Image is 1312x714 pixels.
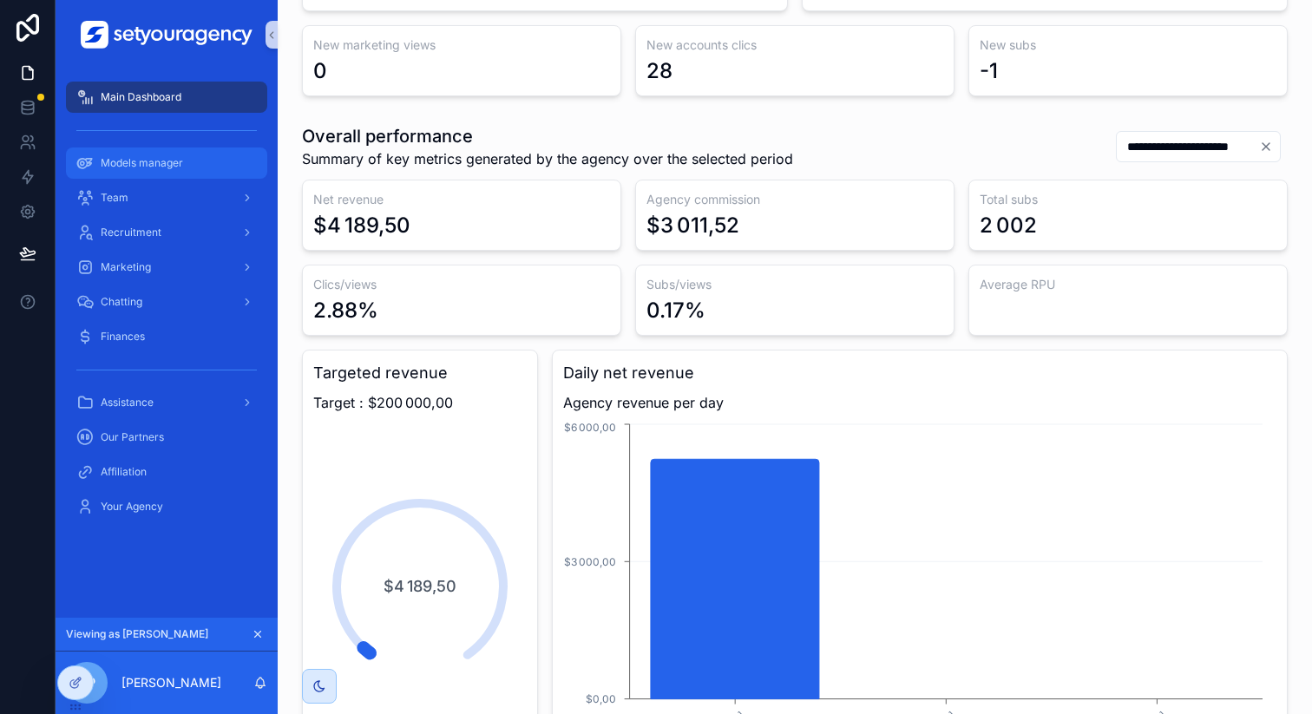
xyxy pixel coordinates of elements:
a: Marketing [66,252,267,283]
h3: New marketing views [313,36,610,54]
h3: Agency commission [646,191,943,208]
span: Agency revenue per day [563,392,1276,413]
div: -1 [980,57,998,85]
h3: New accounts clics [646,36,943,54]
div: 0.17% [646,297,705,324]
span: $4 189,50 [384,574,456,599]
a: Your Agency [66,491,267,522]
h3: Targeted revenue [313,361,527,385]
tspan: $3 000,00 [564,555,616,568]
span: Team [101,191,128,205]
button: Clear [1259,140,1280,154]
span: Chatting [101,295,142,309]
h3: Clics/views [313,276,610,293]
span: Target : $200 000,00 [313,392,527,413]
tspan: $6 000,00 [564,421,616,434]
h3: Daily net revenue [563,361,1276,385]
h1: Overall performance [302,124,793,148]
tspan: $0,00 [586,692,616,705]
h3: Net revenue [313,191,610,208]
div: scrollable content [56,69,278,545]
div: 2.88% [313,297,378,324]
div: 2 002 [980,212,1037,239]
span: Marketing [101,260,151,274]
h3: New subs [980,36,1276,54]
span: Summary of key metrics generated by the agency over the selected period [302,148,793,169]
span: Recruitment [101,226,161,239]
div: $4 189,50 [313,212,410,239]
a: Chatting [66,286,267,318]
h3: Subs/views [646,276,943,293]
a: Affiliation [66,456,267,488]
img: App logo [81,21,253,49]
a: Finances [66,321,267,352]
p: [PERSON_NAME] [121,674,221,691]
a: Assistance [66,387,267,418]
span: Affiliation [101,465,147,479]
a: Team [66,182,267,213]
a: Our Partners [66,422,267,453]
span: Finances [101,330,145,344]
span: Main Dashboard [101,90,181,104]
a: Main Dashboard [66,82,267,113]
span: Our Partners [101,430,164,444]
div: $3 011,52 [646,212,739,239]
span: Assistance [101,396,154,409]
div: 0 [313,57,327,85]
a: Models manager [66,147,267,179]
span: Your Agency [101,500,163,514]
span: Models manager [101,156,183,170]
span: Viewing as [PERSON_NAME] [66,627,208,641]
h3: Total subs [980,191,1276,208]
h3: Average RPU [980,276,1276,293]
div: 28 [646,57,672,85]
a: Recruitment [66,217,267,248]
